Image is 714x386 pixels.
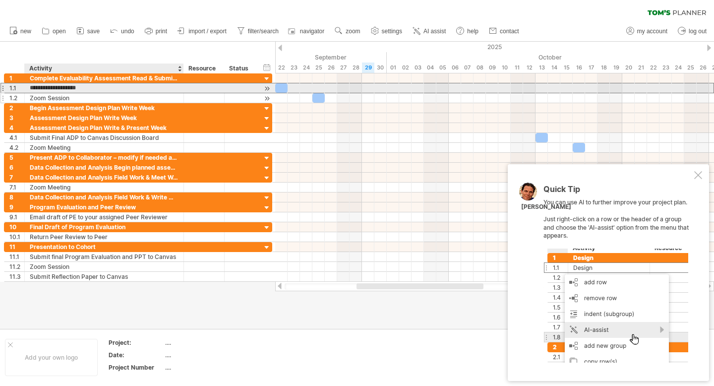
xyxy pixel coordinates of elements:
[30,173,178,182] div: Data Collection and Analysis Field Work & Meet Week
[312,63,325,73] div: Thursday, 25 September 2025
[9,222,24,232] div: 10
[675,25,710,38] a: log out
[637,28,667,35] span: my account
[436,63,449,73] div: Sunday, 5 October 2025
[300,63,312,73] div: Wednesday, 24 September 2025
[9,193,24,202] div: 8
[30,113,178,123] div: Assessment Design Plan Write Week
[332,25,363,38] a: zoom
[387,63,399,73] div: Wednesday, 1 October 2025
[30,272,178,281] div: Submit Reflection Paper to Canvas
[188,28,227,35] span: import / export
[235,25,282,38] a: filter/search
[30,133,178,142] div: Submit Final ADP to Canvas Discussion Board
[30,262,178,271] div: Zoom Session
[573,63,585,73] div: Thursday, 16 October 2025
[53,28,66,35] span: open
[30,93,178,103] div: Zoom Session
[30,183,178,192] div: Zoom Meeting
[454,25,481,38] a: help
[543,185,692,198] div: Quick Tip
[535,63,548,73] div: Monday, 13 October 2025
[9,202,24,212] div: 9
[610,63,622,73] div: Sunday, 19 October 2025
[9,83,24,93] div: 1.1
[300,28,324,35] span: navigator
[165,351,248,359] div: ....
[461,63,474,73] div: Tuesday, 7 October 2025
[659,63,672,73] div: Thursday, 23 October 2025
[9,133,24,142] div: 4.1
[165,363,248,372] div: ....
[337,63,350,73] div: Saturday, 27 September 2025
[382,28,402,35] span: settings
[165,338,248,347] div: ....
[697,63,709,73] div: Sunday, 26 October 2025
[109,351,163,359] div: Date:
[262,93,272,104] div: scroll to activity
[9,153,24,162] div: 5
[39,25,69,38] a: open
[9,93,24,103] div: 1.2
[689,28,707,35] span: log out
[87,28,100,35] span: save
[275,63,288,73] div: Monday, 22 September 2025
[175,25,230,38] a: import / export
[30,242,178,252] div: Presentation to Cohort
[156,28,167,35] span: print
[30,163,178,172] div: Data Collection and Analysis Begin planned assessments from ADP
[684,63,697,73] div: Saturday, 25 October 2025
[30,143,178,152] div: Zoom Meeting
[423,28,446,35] span: AI assist
[20,28,31,35] span: new
[449,63,461,73] div: Monday, 6 October 2025
[622,63,635,73] div: Monday, 20 October 2025
[500,28,519,35] span: contact
[288,63,300,73] div: Tuesday, 23 September 2025
[9,173,24,182] div: 7
[9,143,24,152] div: 4.2
[410,25,449,38] a: AI assist
[543,185,692,363] div: You can use AI to further improve your project plan. Just right-click on a row or the header of a...
[9,242,24,252] div: 11
[229,64,251,73] div: Status
[523,63,535,73] div: Sunday, 12 October 2025
[350,63,362,73] div: Sunday, 28 September 2025
[9,252,24,261] div: 11.1
[30,123,178,132] div: Assessment Design Plan Write & Present Week
[9,232,24,242] div: 10.1
[486,63,498,73] div: Thursday, 9 October 2025
[287,25,327,38] a: navigator
[597,63,610,73] div: Saturday, 18 October 2025
[30,73,178,83] div: Complete Evaluability Assessment Read & Submit Week
[374,63,387,73] div: Tuesday, 30 September 2025
[9,123,24,132] div: 4
[424,63,436,73] div: Saturday, 4 October 2025
[5,339,98,376] div: Add your own logo
[7,25,34,38] a: new
[30,202,178,212] div: Program Evaluation and Peer Review
[30,252,178,261] div: Submit final Program Evaluation and PPT to Canvas
[560,63,573,73] div: Wednesday, 15 October 2025
[30,212,178,222] div: Email draft of PE to your assigned Peer Reviewer
[9,113,24,123] div: 3
[9,212,24,222] div: 9.1
[399,63,412,73] div: Thursday, 2 October 2025
[30,193,178,202] div: Data Collection and Analysis Field Work & Write Week
[585,63,597,73] div: Friday, 17 October 2025
[511,63,523,73] div: Saturday, 11 October 2025
[9,163,24,172] div: 6
[30,103,178,113] div: Begin Assessment Design Plan Write Week
[672,63,684,73] div: Friday, 24 October 2025
[548,63,560,73] div: Tuesday, 14 October 2025
[647,63,659,73] div: Wednesday, 22 October 2025
[248,28,279,35] span: filter/search
[624,25,670,38] a: my account
[9,73,24,83] div: 1
[74,25,103,38] a: save
[412,63,424,73] div: Friday, 3 October 2025
[521,203,571,211] div: [PERSON_NAME]
[325,63,337,73] div: Friday, 26 September 2025
[142,25,170,38] a: print
[262,83,272,94] div: scroll to activity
